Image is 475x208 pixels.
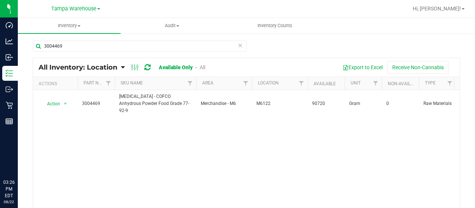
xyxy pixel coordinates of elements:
span: Clear [237,41,243,50]
a: All [200,64,205,70]
span: Gram [349,100,377,107]
a: Filter [184,77,196,90]
a: Type [425,80,436,86]
input: Search Item Name, Retail Display Name, SKU, Part Number... [33,41,246,52]
button: Export to Excel [338,61,387,74]
a: Inventory [18,18,121,33]
a: Non-Available [388,81,421,86]
a: SKU Name [121,80,143,86]
span: Action [40,99,60,109]
inline-svg: Inventory [6,70,13,77]
span: Audit [121,22,223,29]
a: Audit [121,18,223,33]
button: Receive Non-Cannabis [387,61,449,74]
iframe: Resource center unread badge [22,147,31,156]
span: M6122 [256,100,303,107]
span: 3004469 [82,100,110,107]
a: Inventory Counts [223,18,326,33]
span: 0 [386,100,415,107]
a: Location [258,80,279,86]
a: Available Only [159,64,193,70]
inline-svg: Reports [6,118,13,125]
p: 03:26 PM EDT [3,179,14,199]
a: Unit [351,80,361,86]
a: Area [202,80,213,86]
span: Hi, [PERSON_NAME]! [413,6,461,12]
span: Merchandise - M6 [201,100,248,107]
span: 90720 [312,100,340,107]
iframe: Resource center [7,148,30,171]
p: 08/22 [3,199,14,205]
span: Inventory [18,22,121,29]
span: [MEDICAL_DATA] - COFCO Anhydrous Powder Food Grade 77-92-9 [119,93,192,115]
inline-svg: Inbound [6,54,13,61]
a: Available [314,81,336,86]
span: Raw Materials [423,100,452,107]
span: All Inventory: Location [39,63,117,71]
a: Filter [240,77,252,90]
a: Filter [444,77,456,90]
span: select [61,99,70,109]
a: Filter [102,77,115,90]
inline-svg: Dashboard [6,22,13,29]
a: Filter [295,77,308,90]
span: Inventory Counts [248,22,302,29]
a: Filter [370,77,382,90]
div: Actions [39,81,75,86]
inline-svg: Retail [6,102,13,109]
a: Part Number [83,80,113,86]
a: All Inventory: Location [39,63,121,71]
inline-svg: Outbound [6,86,13,93]
inline-svg: Analytics [6,38,13,45]
span: Tampa Warehouse [51,6,96,12]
